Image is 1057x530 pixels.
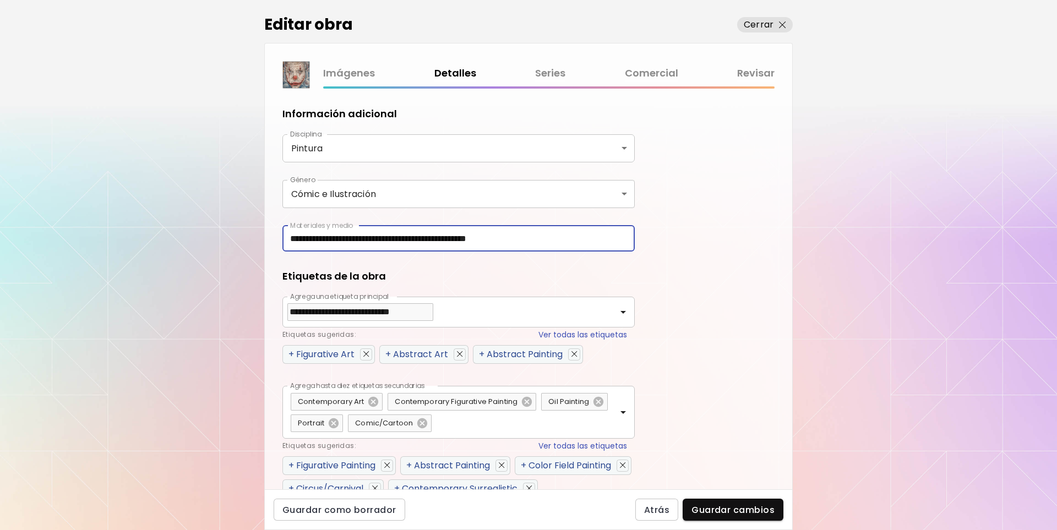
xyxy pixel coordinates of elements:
div: Oil Painting [541,393,608,411]
div: Etiquetas sugeridas: [282,440,627,452]
button: delete [381,460,393,472]
div: Contemporary Art [291,393,383,411]
span: + [521,459,526,472]
button: delete [617,460,629,472]
button: Open [615,304,631,320]
button: delete [523,483,535,495]
div: + Contemporary Surrealistic [394,482,517,495]
h5: Información adicional [282,107,397,121]
span: Contemporary Figurative Painting [388,396,524,407]
span: Atrás [644,504,669,516]
div: + Figurative Painting [288,458,375,472]
div: Pintura [282,134,635,162]
span: Oil Painting [542,396,596,407]
a: Imágenes [323,65,375,81]
a: Revisar [737,65,775,81]
div: + Abstract Painting [479,347,563,361]
span: Guardar como borrador [282,504,396,516]
img: thumbnail [283,62,309,88]
span: + [479,348,484,360]
button: delete [369,483,381,495]
span: + [288,459,294,472]
p: Pintura [291,143,626,154]
div: Cómic e Ilustración [282,180,635,208]
span: Guardar cambios [691,504,775,516]
div: + Abstract Painting [406,458,490,472]
button: delete [568,348,580,360]
div: + Figurative Art [288,347,355,361]
img: delete [372,485,378,491]
img: delete [457,351,463,357]
img: delete [384,462,390,468]
button: Ver todas las etiquetas [538,440,627,452]
a: Comercial [625,65,678,81]
div: Comic/Cartoon [348,414,432,432]
div: Contemporary Figurative Painting [388,393,536,411]
button: Ver todas las etiquetas [538,329,627,341]
span: + [394,482,400,495]
span: + [385,348,391,360]
img: delete [620,462,626,468]
span: + [288,482,294,495]
div: Portrait [291,414,343,432]
span: Contemporary Art [291,396,371,407]
div: + Abstract Art [385,347,448,361]
button: delete [495,460,508,472]
button: delete [454,348,466,360]
img: delete [499,462,505,468]
a: Series [535,65,565,81]
button: Open [615,405,631,420]
img: delete [571,351,577,357]
div: + Color Field Painting [521,458,611,472]
img: delete [363,351,369,357]
span: + [406,459,412,472]
p: Cómic e Ilustración [291,189,626,199]
h5: Etiquetas de la obra [282,269,386,283]
button: Guardar cambios [683,499,783,521]
span: Etiquetas sugeridas: [282,329,356,340]
span: Comic/Cartoon [348,418,419,428]
img: delete [526,485,532,491]
span: + [288,348,294,360]
button: Guardar como borrador [274,499,405,521]
span: Portrait [291,418,331,428]
div: + Circus/Carnival [288,482,363,495]
button: delete [360,348,372,360]
button: Atrás [635,499,678,521]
